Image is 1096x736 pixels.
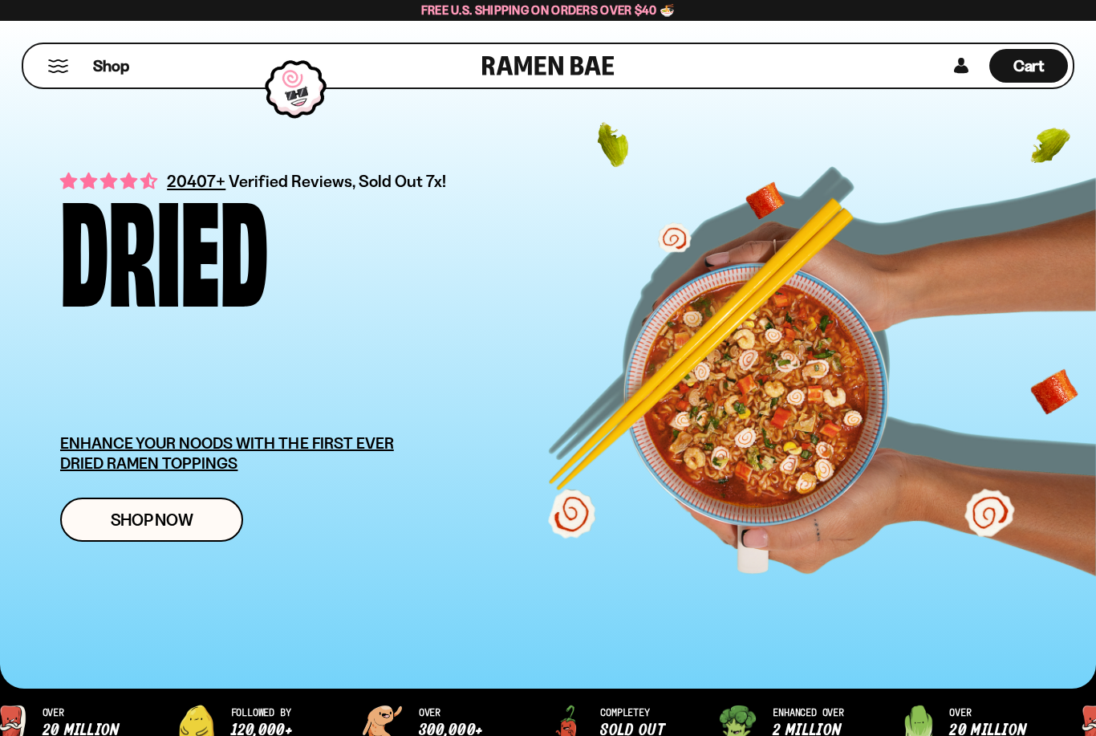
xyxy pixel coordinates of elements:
span: Shop [93,55,129,77]
button: Mobile Menu Trigger [47,59,69,73]
span: Shop Now [111,511,193,528]
span: Cart [1013,56,1045,75]
div: Cart [989,44,1068,87]
a: Shop Now [60,498,243,542]
div: Dried [60,189,268,299]
span: Free U.S. Shipping on Orders over $40 🍜 [421,2,676,18]
span: Verified Reviews, Sold Out 7x! [229,171,446,191]
a: Shop [93,49,129,83]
